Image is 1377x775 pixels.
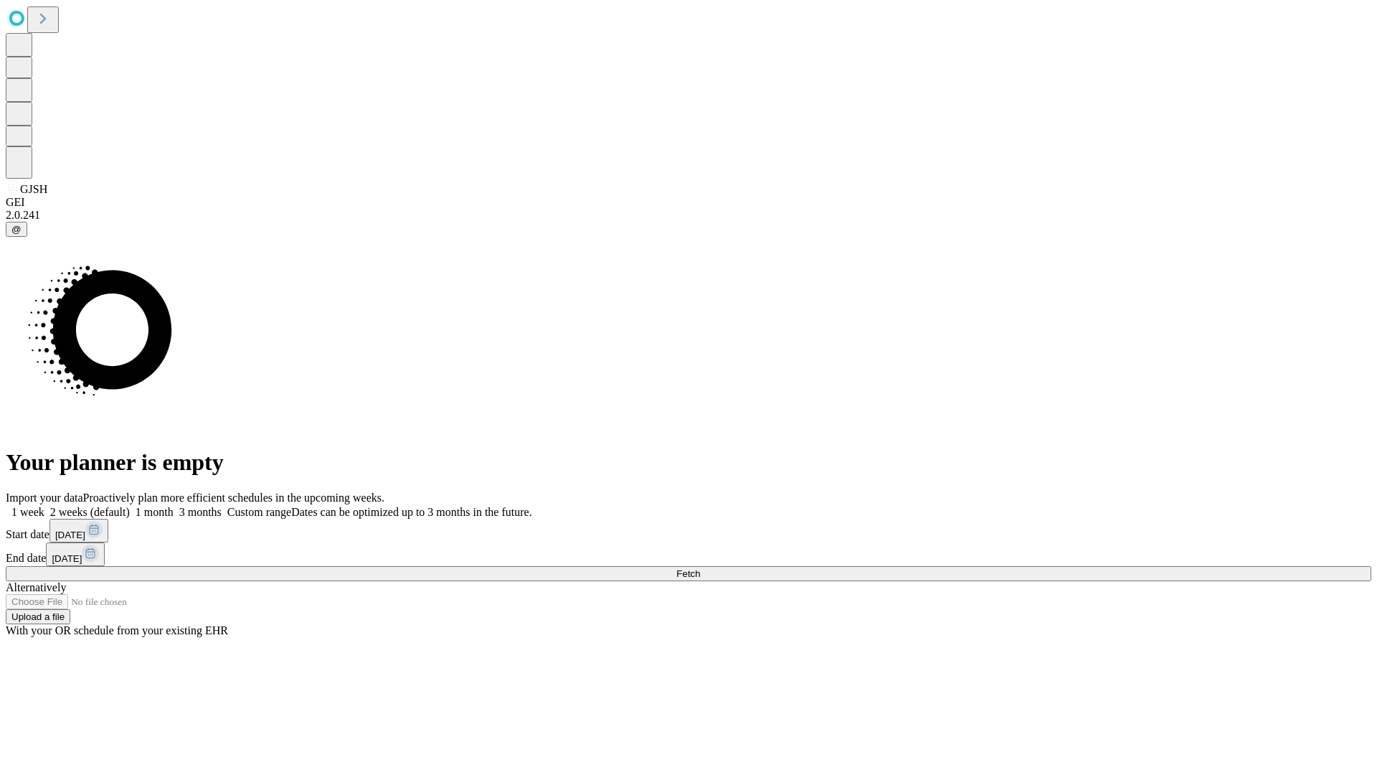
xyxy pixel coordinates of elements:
span: 3 months [179,506,222,518]
div: Start date [6,519,1371,542]
div: End date [6,542,1371,566]
button: Upload a file [6,609,70,624]
span: Proactively plan more efficient schedules in the upcoming weeks. [83,492,384,504]
div: 2.0.241 [6,209,1371,222]
span: 1 month [136,506,174,518]
span: Fetch [676,568,700,579]
button: @ [6,222,27,237]
span: Import your data [6,492,83,504]
span: With your OR schedule from your existing EHR [6,624,228,637]
span: 2 weeks (default) [50,506,130,518]
span: GJSH [20,183,47,195]
span: @ [11,224,22,235]
button: [DATE] [49,519,108,542]
span: 1 week [11,506,44,518]
span: Alternatively [6,581,66,593]
span: Dates can be optimized up to 3 months in the future. [291,506,531,518]
button: [DATE] [46,542,105,566]
span: [DATE] [52,553,82,564]
button: Fetch [6,566,1371,581]
h1: Your planner is empty [6,449,1371,476]
span: Custom range [227,506,291,518]
span: [DATE] [55,530,85,540]
div: GEI [6,196,1371,209]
